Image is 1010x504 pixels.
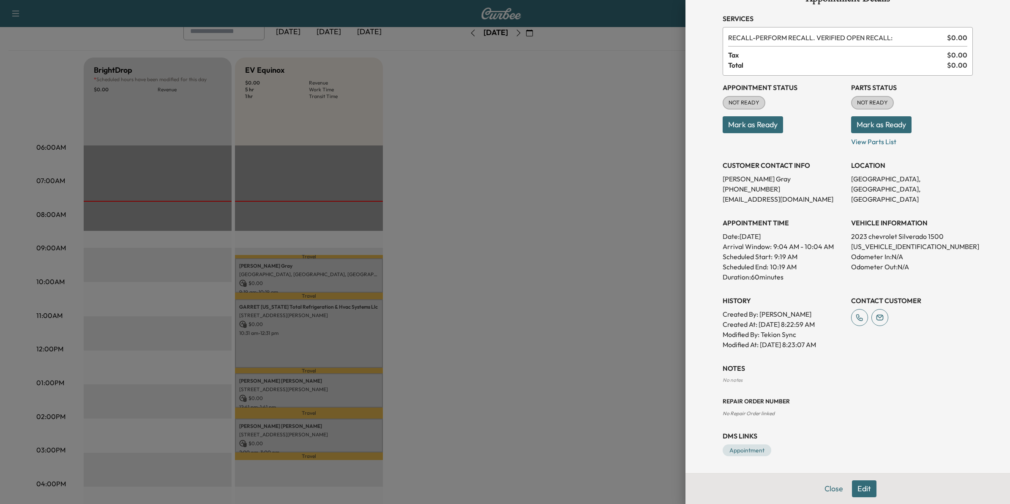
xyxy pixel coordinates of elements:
p: Modified At : [DATE] 8:23:07 AM [723,340,844,350]
button: Mark as Ready [723,116,783,133]
h3: LOCATION [851,160,973,170]
p: 2023 chevrolet Silverado 1500 [851,231,973,241]
span: $ 0.00 [947,50,967,60]
span: NOT READY [723,99,764,107]
p: 10:19 AM [770,262,797,272]
p: Created At : [DATE] 8:22:59 AM [723,319,844,329]
div: No notes [723,377,973,383]
span: NOT READY [852,99,893,107]
p: Modified By : Tekion Sync [723,329,844,340]
h3: Services [723,14,973,24]
h3: APPOINTMENT TIME [723,218,844,228]
p: [PHONE_NUMBER] [723,184,844,194]
p: [GEOGRAPHIC_DATA], [GEOGRAPHIC_DATA], [GEOGRAPHIC_DATA] [851,174,973,204]
button: Mark as Ready [851,116,912,133]
p: Scheduled End: [723,262,768,272]
p: Created By : [PERSON_NAME] [723,309,844,319]
h3: Appointment Status [723,82,844,93]
p: 9:19 AM [774,252,797,262]
span: $ 0.00 [947,33,967,43]
span: Tax [728,50,947,60]
h3: History [723,296,844,306]
p: Odometer In: N/A [851,252,973,262]
span: PERFORM RECALL. VERIFIED OPEN RECALL: [728,33,944,43]
p: Arrival Window: [723,241,844,252]
p: [US_VEHICLE_IDENTIFICATION_NUMBER] [851,241,973,252]
p: [PERSON_NAME] Gray [723,174,844,184]
h3: DMS Links [723,431,973,441]
p: [EMAIL_ADDRESS][DOMAIN_NAME] [723,194,844,204]
span: No Repair Order linked [723,410,775,416]
p: Date: [DATE] [723,231,844,241]
h3: VEHICLE INFORMATION [851,218,973,228]
button: Edit [852,480,876,497]
h3: Parts Status [851,82,973,93]
span: 9:04 AM - 10:04 AM [773,241,834,252]
span: Total [728,60,947,70]
h3: Repair Order number [723,397,973,405]
span: $ 0.00 [947,60,967,70]
p: Scheduled Start: [723,252,773,262]
p: View Parts List [851,133,973,147]
button: Close [819,480,849,497]
h3: CONTACT CUSTOMER [851,296,973,306]
a: Appointment [723,444,771,456]
h3: CUSTOMER CONTACT INFO [723,160,844,170]
p: Duration: 60 minutes [723,272,844,282]
p: Odometer Out: N/A [851,262,973,272]
h3: NOTES [723,363,973,373]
